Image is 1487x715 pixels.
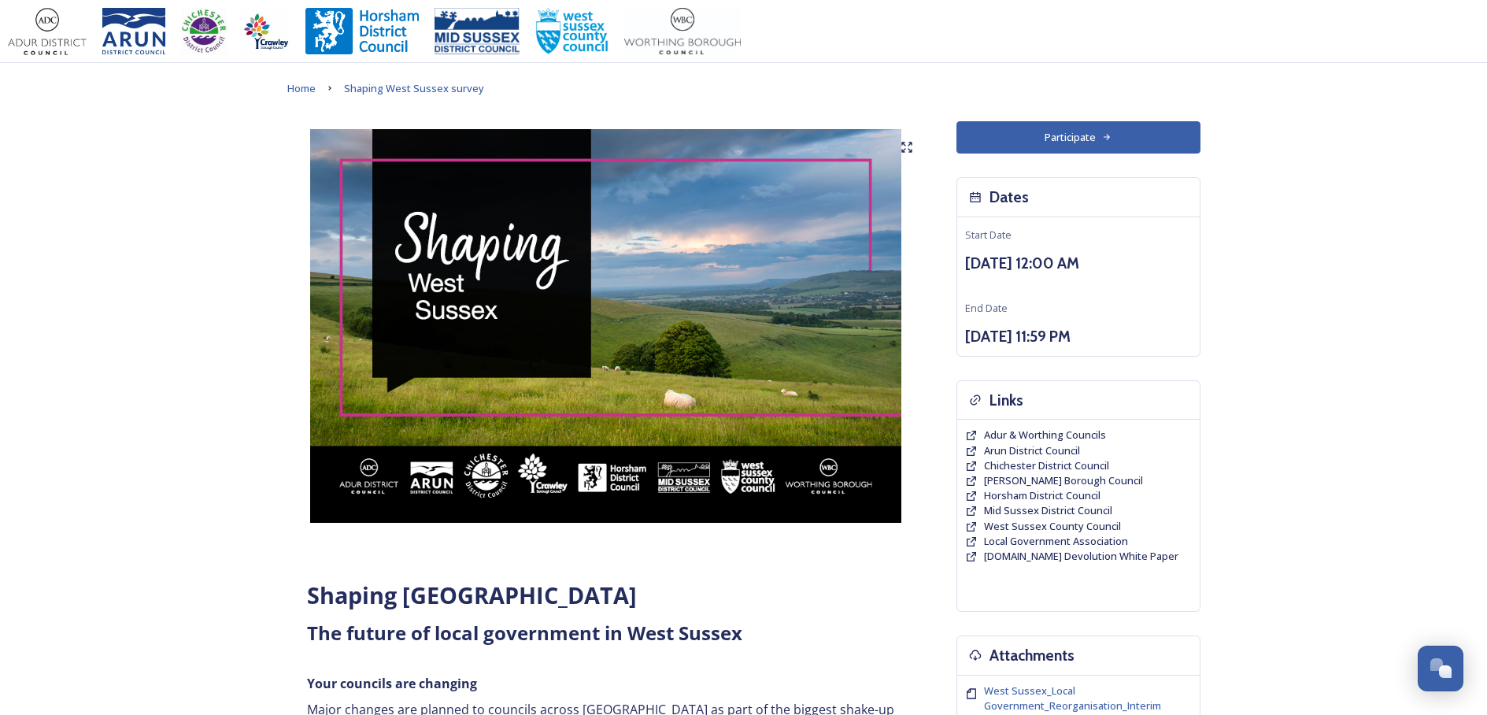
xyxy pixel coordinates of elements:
[984,503,1112,517] span: Mid Sussex District Council
[8,8,87,55] img: Adur%20logo%20%281%29.jpeg
[287,79,316,98] a: Home
[989,186,1029,209] h3: Dates
[984,488,1100,503] a: Horsham District Council
[624,8,741,55] img: Worthing_Adur%20%281%29.jpg
[989,644,1075,667] h3: Attachments
[965,252,1192,275] h3: [DATE] 12:00 AM
[1418,646,1463,691] button: Open Chat
[984,473,1143,487] span: [PERSON_NAME] Borough Council
[984,443,1080,458] a: Arun District Council
[305,8,419,55] img: Horsham%20DC%20Logo.jpg
[984,458,1109,472] span: Chichester District Council
[435,8,520,55] img: 150ppimsdc%20logo%20blue.png
[307,675,477,692] strong: Your councils are changing
[965,325,1192,348] h3: [DATE] 11:59 PM
[984,443,1080,458] span: Arun District Council
[307,580,637,610] strong: Shaping [GEOGRAPHIC_DATA]
[242,8,290,55] img: Crawley%20BC%20logo.jpg
[984,488,1100,502] span: Horsham District Council
[344,79,484,98] a: Shaping West Sussex survey
[984,458,1109,473] a: Chichester District Council
[965,301,1008,315] span: End Date
[984,428,1106,443] a: Adur & Worthing Councils
[287,81,316,95] span: Home
[535,8,609,55] img: WSCCPos-Spot-25mm.jpg
[181,8,227,55] img: CDC%20Logo%20-%20you%20may%20have%20a%20better%20version.jpg
[984,534,1128,549] a: Local Government Association
[989,389,1023,412] h3: Links
[102,8,165,55] img: Arun%20District%20Council%20logo%20blue%20CMYK.jpg
[984,519,1121,534] a: West Sussex County Council
[956,121,1200,154] button: Participate
[984,519,1121,533] span: West Sussex County Council
[984,503,1112,518] a: Mid Sussex District Council
[984,534,1128,548] span: Local Government Association
[984,473,1143,488] a: [PERSON_NAME] Borough Council
[965,228,1012,242] span: Start Date
[344,81,484,95] span: Shaping West Sussex survey
[307,620,742,646] strong: The future of local government in West Sussex
[984,549,1178,564] a: [DOMAIN_NAME] Devolution White Paper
